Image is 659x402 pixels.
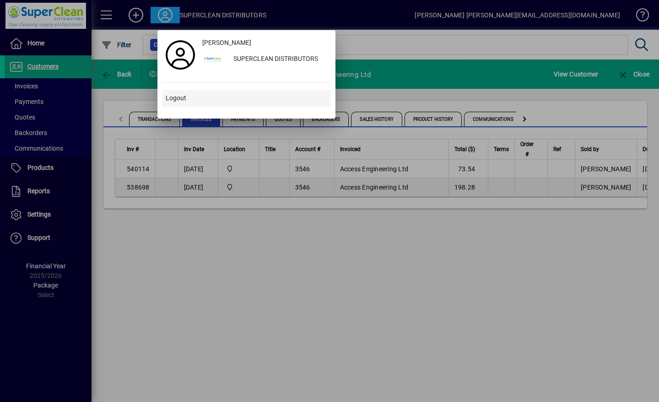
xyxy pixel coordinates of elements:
[162,90,331,107] button: Logout
[162,47,199,63] a: Profile
[226,51,331,68] div: SUPERCLEAN DISTRIBUTORS
[202,38,251,48] span: [PERSON_NAME]
[199,35,331,51] a: [PERSON_NAME]
[199,51,331,68] button: SUPERCLEAN DISTRIBUTORS
[166,93,186,103] span: Logout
